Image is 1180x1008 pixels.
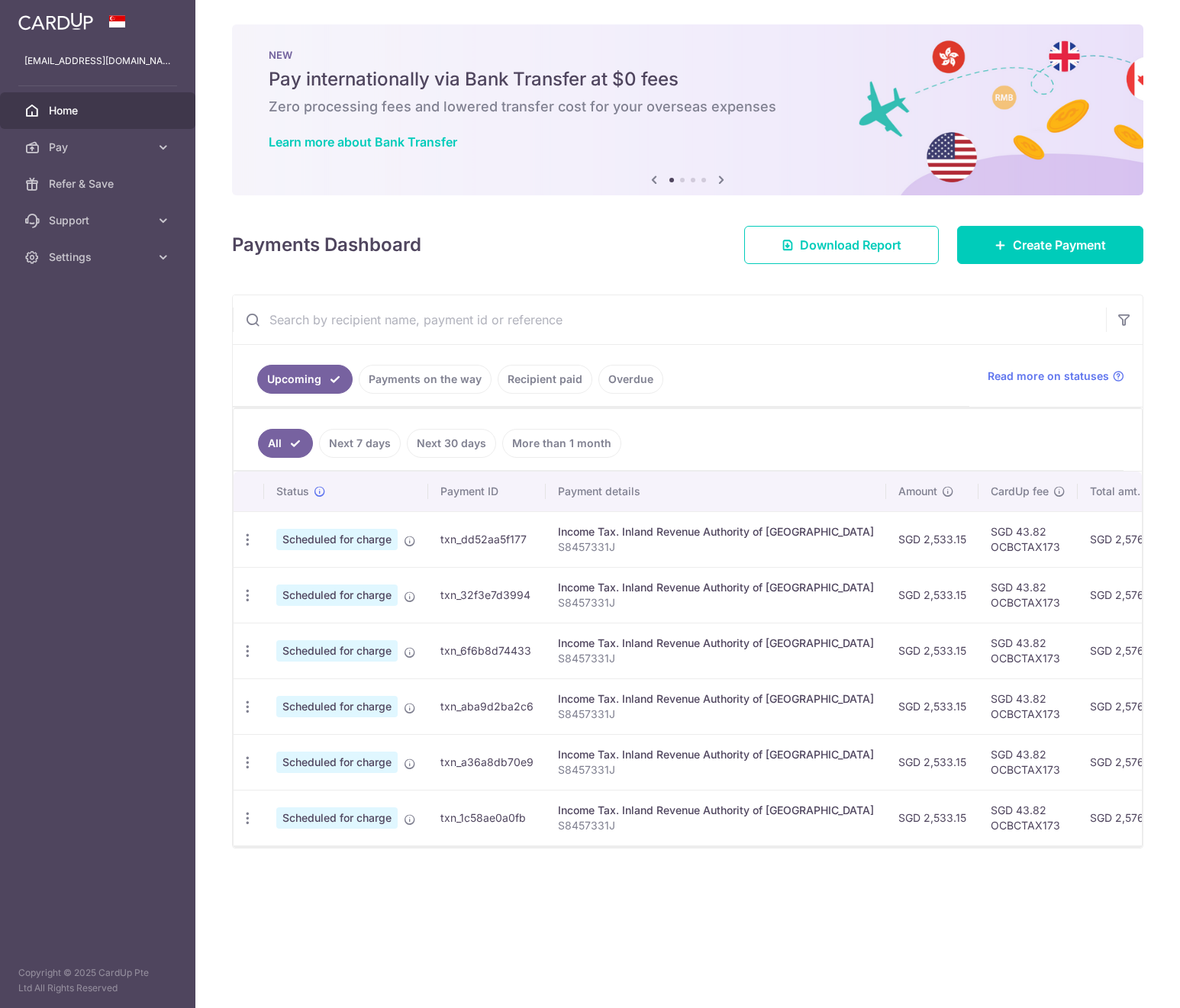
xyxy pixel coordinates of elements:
a: Upcoming [257,365,353,394]
td: SGD 43.82 OCBCTAX173 [978,623,1078,678]
span: Refer & Save [49,176,150,192]
span: Scheduled for charge [276,640,398,662]
td: txn_1c58ae0a0fb [428,790,546,845]
a: Download Report [744,226,939,264]
td: SGD 2,533.15 [886,511,978,567]
p: S8457331J [558,651,874,666]
div: Income Tax. Inland Revenue Authority of [GEOGRAPHIC_DATA] [558,524,874,539]
span: Create Payment [1013,236,1106,254]
a: Payments on the way [359,365,492,394]
a: Next 7 days [319,429,401,458]
span: CardUp fee [991,484,1049,499]
td: SGD 2,533.15 [886,567,978,623]
td: txn_dd52aa5f177 [428,511,546,567]
span: Total amt. [1090,484,1140,499]
td: SGD 2,576.97 [1078,567,1172,623]
th: Payment details [546,472,886,511]
span: Settings [49,250,150,265]
img: Bank transfer banner [232,24,1143,195]
td: SGD 2,533.15 [886,623,978,678]
div: Income Tax. Inland Revenue Authority of [GEOGRAPHIC_DATA] [558,747,874,762]
div: Income Tax. Inland Revenue Authority of [GEOGRAPHIC_DATA] [558,691,874,707]
a: Read more on statuses [988,369,1124,384]
img: CardUp [18,12,93,31]
p: S8457331J [558,707,874,722]
span: Amount [898,484,937,499]
p: S8457331J [558,762,874,778]
p: S8457331J [558,595,874,610]
td: SGD 43.82 OCBCTAX173 [978,790,1078,845]
div: Income Tax. Inland Revenue Authority of [GEOGRAPHIC_DATA] [558,580,874,595]
td: txn_aba9d2ba2c6 [428,678,546,734]
td: txn_6f6b8d74433 [428,623,546,678]
p: [EMAIL_ADDRESS][DOMAIN_NAME] [24,53,171,69]
a: All [258,429,313,458]
span: Scheduled for charge [276,752,398,773]
td: txn_32f3e7d3994 [428,567,546,623]
p: NEW [269,49,1107,61]
span: Home [49,103,150,118]
span: Scheduled for charge [276,807,398,829]
p: S8457331J [558,818,874,833]
h4: Payments Dashboard [232,231,421,259]
span: Scheduled for charge [276,529,398,550]
a: Create Payment [957,226,1143,264]
a: Next 30 days [407,429,496,458]
td: SGD 43.82 OCBCTAX173 [978,678,1078,734]
span: Scheduled for charge [276,585,398,606]
span: Support [49,213,150,228]
h6: Zero processing fees and lowered transfer cost for your overseas expenses [269,98,1107,116]
td: SGD 2,533.15 [886,790,978,845]
span: Download Report [800,236,901,254]
input: Search by recipient name, payment id or reference [233,295,1106,344]
a: More than 1 month [502,429,621,458]
td: SGD 2,576.97 [1078,734,1172,790]
span: Pay [49,140,150,155]
h5: Pay internationally via Bank Transfer at $0 fees [269,67,1107,92]
p: S8457331J [558,539,874,555]
td: SGD 2,576.97 [1078,678,1172,734]
a: Recipient paid [498,365,592,394]
span: Scheduled for charge [276,696,398,717]
td: SGD 2,576.97 [1078,623,1172,678]
td: SGD 43.82 OCBCTAX173 [978,511,1078,567]
a: Learn more about Bank Transfer [269,134,457,150]
td: SGD 2,576.97 [1078,511,1172,567]
td: SGD 43.82 OCBCTAX173 [978,734,1078,790]
td: txn_a36a8db70e9 [428,734,546,790]
div: Income Tax. Inland Revenue Authority of [GEOGRAPHIC_DATA] [558,803,874,818]
td: SGD 43.82 OCBCTAX173 [978,567,1078,623]
td: SGD 2,533.15 [886,734,978,790]
span: Status [276,484,309,499]
div: Income Tax. Inland Revenue Authority of [GEOGRAPHIC_DATA] [558,636,874,651]
th: Payment ID [428,472,546,511]
td: SGD 2,576.97 [1078,790,1172,845]
a: Overdue [598,365,663,394]
td: SGD 2,533.15 [886,678,978,734]
span: Read more on statuses [988,369,1109,384]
